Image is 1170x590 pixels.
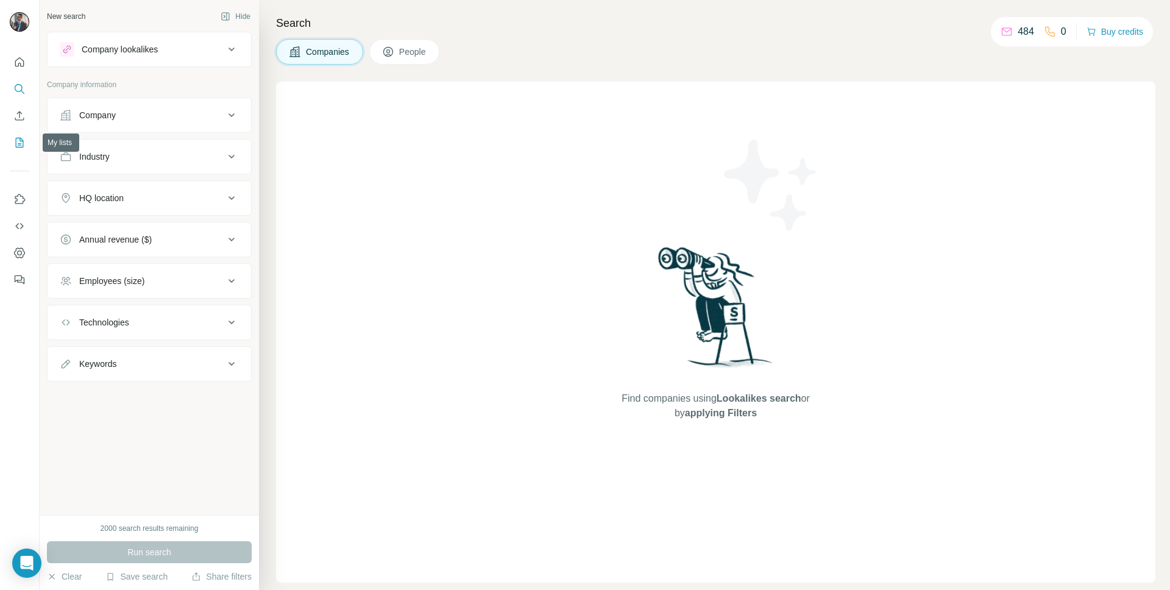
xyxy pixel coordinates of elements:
[1087,23,1143,40] button: Buy credits
[101,523,199,534] div: 2000 search results remaining
[1018,24,1034,39] p: 484
[105,570,168,583] button: Save search
[48,101,251,130] button: Company
[82,43,158,55] div: Company lookalikes
[79,233,152,246] div: Annual revenue ($)
[79,358,116,370] div: Keywords
[10,78,29,100] button: Search
[306,46,350,58] span: Companies
[10,215,29,237] button: Use Surfe API
[618,391,813,421] span: Find companies using or by
[685,408,757,418] span: applying Filters
[191,570,252,583] button: Share filters
[48,225,251,254] button: Annual revenue ($)
[276,15,1155,32] h4: Search
[47,11,85,22] div: New search
[10,242,29,264] button: Dashboard
[79,151,110,163] div: Industry
[1061,24,1066,39] p: 0
[79,275,144,287] div: Employees (size)
[399,46,427,58] span: People
[10,51,29,73] button: Quick start
[47,570,82,583] button: Clear
[653,244,779,380] img: Surfe Illustration - Woman searching with binoculars
[48,266,251,296] button: Employees (size)
[10,12,29,32] img: Avatar
[79,192,124,204] div: HQ location
[47,79,252,90] p: Company information
[212,7,259,26] button: Hide
[48,35,251,64] button: Company lookalikes
[79,109,116,121] div: Company
[12,549,41,578] div: Open Intercom Messenger
[48,142,251,171] button: Industry
[717,393,801,403] span: Lookalikes search
[10,188,29,210] button: Use Surfe on LinkedIn
[716,130,826,240] img: Surfe Illustration - Stars
[10,105,29,127] button: Enrich CSV
[48,349,251,379] button: Keywords
[10,132,29,154] button: My lists
[48,183,251,213] button: HQ location
[10,269,29,291] button: Feedback
[48,308,251,337] button: Technologies
[79,316,129,329] div: Technologies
